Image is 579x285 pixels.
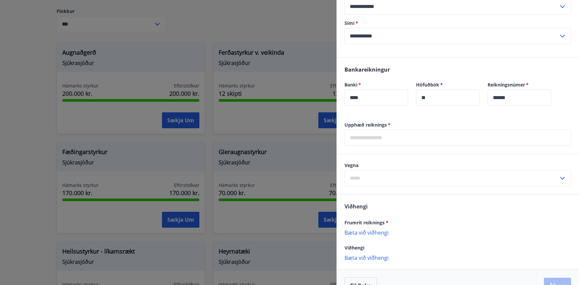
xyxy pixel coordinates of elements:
[344,130,571,146] div: Upphæð reiknings
[416,82,480,88] label: Höfuðbók
[344,245,364,251] span: Viðhengi
[344,254,571,261] p: Bæta við viðhengi
[344,219,389,226] span: Frumrit reiknings
[344,162,571,169] label: Vegna
[488,82,551,88] label: Reikningsnúmer
[344,203,368,210] span: Viðhengi
[344,229,571,236] p: Bæta við viðhengi
[344,66,390,73] span: Bankareikningur
[344,82,408,88] label: Banki
[344,20,571,27] label: Sími
[344,122,571,128] label: Upphæð reiknings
